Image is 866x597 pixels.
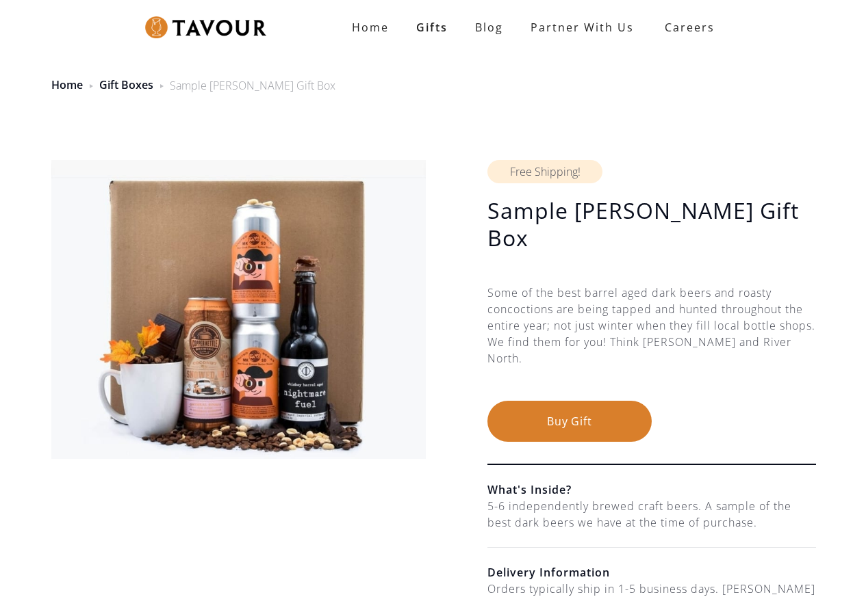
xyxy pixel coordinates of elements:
strong: Careers [665,14,715,41]
h6: Delivery Information [487,564,816,581]
button: Buy Gift [487,401,652,442]
a: Home [51,77,83,92]
a: Home [338,14,403,41]
h1: Sample [PERSON_NAME] Gift Box [487,197,816,252]
a: Careers [648,8,725,47]
a: Blog [461,14,517,41]
h6: What's Inside? [487,481,816,498]
a: partner with us [517,14,648,41]
div: Free Shipping! [487,160,602,183]
strong: Home [352,20,389,35]
a: Gifts [403,14,461,41]
div: Some of the best barrel aged dark beers and roasty concoctions are being tapped and hunted throug... [487,284,816,401]
a: Gift Boxes [99,77,153,92]
div: Sample [PERSON_NAME] Gift Box [170,77,335,94]
div: 5-6 independently brewed craft beers. A sample of the best dark beers we have at the time of purc... [487,498,816,531]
